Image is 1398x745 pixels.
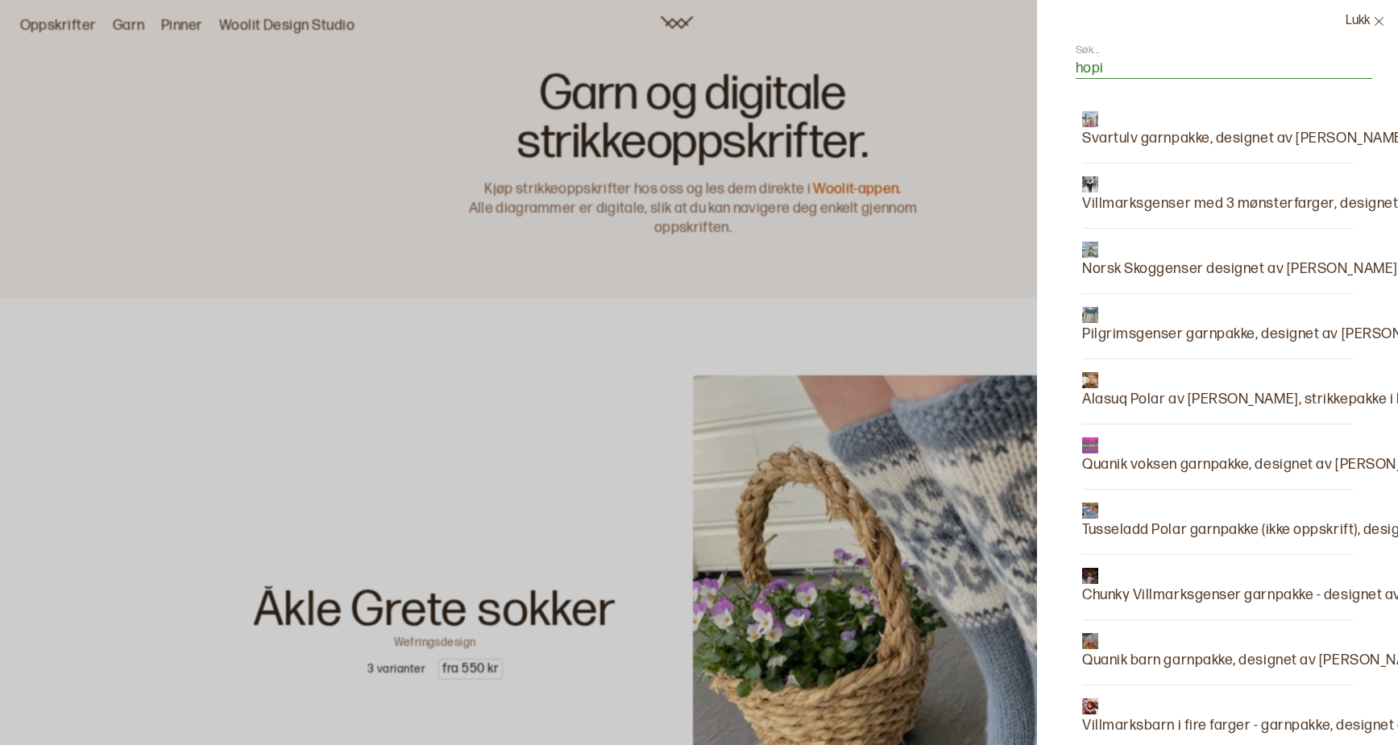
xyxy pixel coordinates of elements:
img: Alasuq Polar av Linka Neumann, strikkepakke i Blåne og Troll [1082,372,1098,388]
img: Tusseladd Polar garnpakke (ikke oppskrift), designet av Linka Neumann [1082,503,1098,519]
img: Chunky Villmarksgenser garnpakke - designet av Linka Neumann strikkepakke i Fjon [1082,568,1098,584]
label: Søk... [1076,43,1100,57]
img: Svartulv garnpakke, designet av Linka Neumann [1082,111,1098,127]
img: Norsk Skoggenser designet av Linka Neumann [1082,242,1098,258]
img: Quanik barn garnpakke, designet av Linka Neumann [1082,633,1098,649]
img: Quanik voksen garnpakke, designet av Lika Neumann [1082,437,1098,453]
img: Villmarksgenser med 3 mønsterfarger, designet av Linka Neumann [1082,176,1098,192]
a: Norsk Skoggenser designet av Linka NeumannNorsk Skoggenser designet av [PERSON_NAME] [1082,242,1398,280]
p: Norsk Skoggenser designet av [PERSON_NAME] [1082,258,1398,280]
img: Villmarksbarn i fire farger - garnpakke, designet av Linka Neumann [1082,698,1098,714]
img: Pilgrimsgenser garnpakke, designet av Linka Neumann [1082,307,1098,323]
